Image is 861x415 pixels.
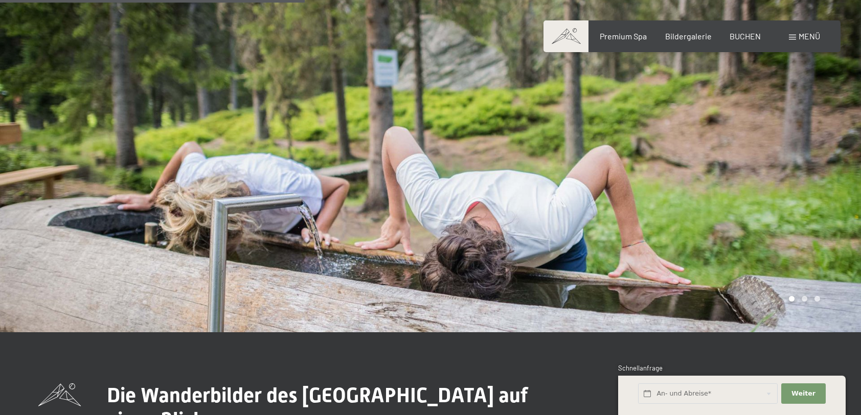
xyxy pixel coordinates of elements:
a: Premium Spa [600,31,647,41]
button: Weiter [781,383,825,404]
div: Carousel Page 1 (Current Slide) [789,296,795,302]
div: Carousel Pagination [785,296,820,302]
div: Carousel Page 2 [802,296,807,302]
span: Menü [799,31,820,41]
div: Carousel Page 3 [814,296,820,302]
a: BUCHEN [730,31,761,41]
span: Weiter [791,389,815,398]
a: Bildergalerie [665,31,712,41]
span: Schnellanfrage [618,364,663,372]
